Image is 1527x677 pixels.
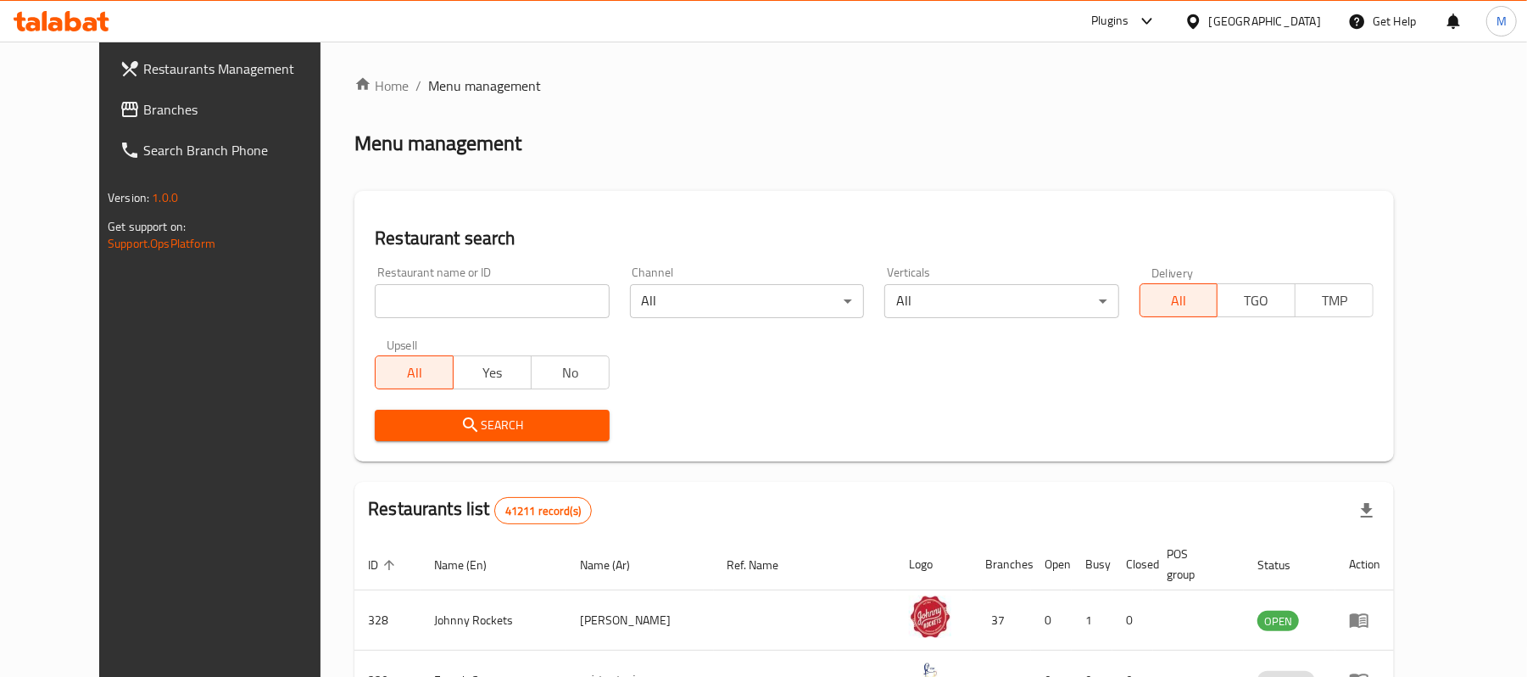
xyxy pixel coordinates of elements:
[895,539,972,590] th: Logo
[375,284,609,318] input: Search for restaurant name or ID..
[1257,555,1312,575] span: Status
[388,415,595,436] span: Search
[1031,539,1072,590] th: Open
[375,355,454,389] button: All
[106,130,354,171] a: Search Branch Phone
[1147,288,1212,313] span: All
[1031,590,1072,651] td: 0
[368,496,592,524] h2: Restaurants list
[580,555,652,575] span: Name (Ar)
[972,539,1031,590] th: Branches
[152,187,178,209] span: 1.0.0
[143,140,341,160] span: Search Branch Phone
[354,76,1394,96] nav: breadcrumb
[727,555,801,575] span: Ref. Name
[1496,12,1507,31] span: M
[566,590,714,651] td: [PERSON_NAME]
[1349,610,1380,630] div: Menu
[453,355,532,389] button: Yes
[108,232,215,255] a: Support.OpsPlatform
[1091,11,1129,31] div: Plugins
[108,187,149,209] span: Version:
[1209,12,1321,31] div: [GEOGRAPHIC_DATA]
[354,76,409,96] a: Home
[106,48,354,89] a: Restaurants Management
[1217,283,1296,317] button: TGO
[538,361,603,385] span: No
[1224,288,1289,313] span: TGO
[909,596,951,638] img: Johnny Rockets
[354,130,521,157] h2: Menu management
[1140,283,1218,317] button: All
[428,76,541,96] span: Menu management
[531,355,610,389] button: No
[375,410,609,441] button: Search
[106,89,354,130] a: Branches
[1335,539,1394,590] th: Action
[460,361,525,385] span: Yes
[143,99,341,120] span: Branches
[387,338,418,350] label: Upsell
[434,555,509,575] span: Name (En)
[494,497,592,524] div: Total records count
[375,226,1374,251] h2: Restaurant search
[884,284,1118,318] div: All
[1112,539,1153,590] th: Closed
[368,555,400,575] span: ID
[108,215,186,238] span: Get support on:
[1072,590,1112,651] td: 1
[495,503,591,519] span: 41211 record(s)
[421,590,566,651] td: Johnny Rockets
[1151,266,1194,278] label: Delivery
[1112,590,1153,651] td: 0
[972,590,1031,651] td: 37
[354,590,421,651] td: 328
[382,361,447,385] span: All
[1302,288,1367,313] span: TMP
[1072,539,1112,590] th: Busy
[415,76,421,96] li: /
[1346,490,1387,531] div: Export file
[1257,612,1299,631] span: OPEN
[1295,283,1374,317] button: TMP
[1167,544,1223,585] span: POS group
[630,284,864,318] div: All
[143,59,341,79] span: Restaurants Management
